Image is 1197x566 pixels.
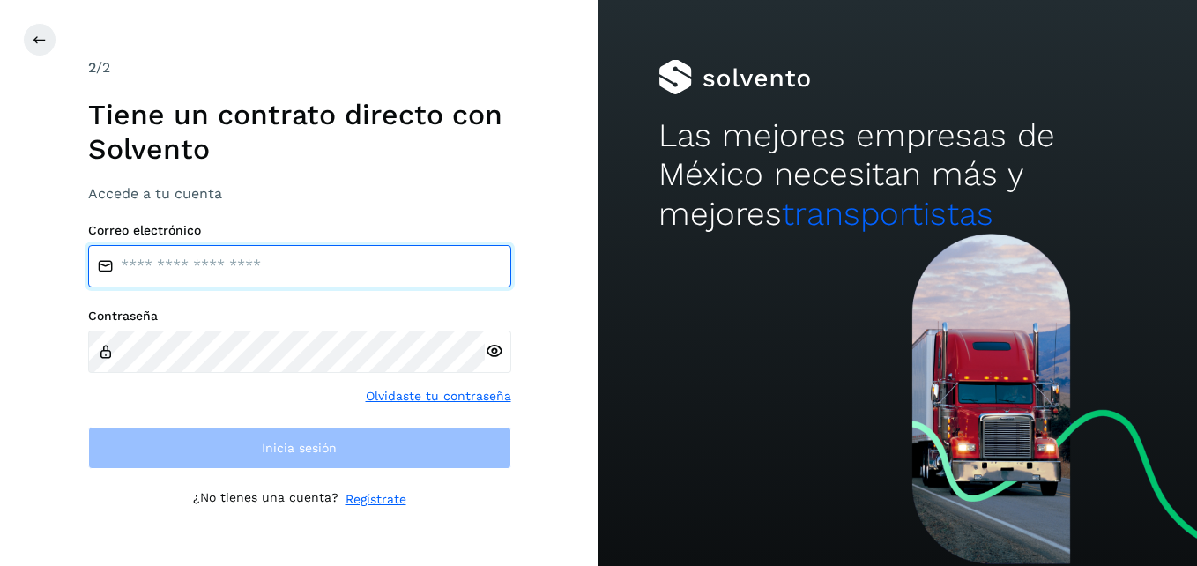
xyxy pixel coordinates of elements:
span: 2 [88,59,96,76]
a: Olvidaste tu contraseña [366,387,511,406]
button: Inicia sesión [88,427,511,469]
p: ¿No tienes una cuenta? [193,490,338,509]
h1: Tiene un contrato directo con Solvento [88,98,511,166]
label: Correo electrónico [88,223,511,238]
span: Inicia sesión [262,442,337,454]
a: Regístrate [346,490,406,509]
label: Contraseña [88,309,511,324]
span: transportistas [782,195,993,233]
div: /2 [88,57,511,78]
h3: Accede a tu cuenta [88,185,511,202]
h2: Las mejores empresas de México necesitan más y mejores [658,116,1137,234]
